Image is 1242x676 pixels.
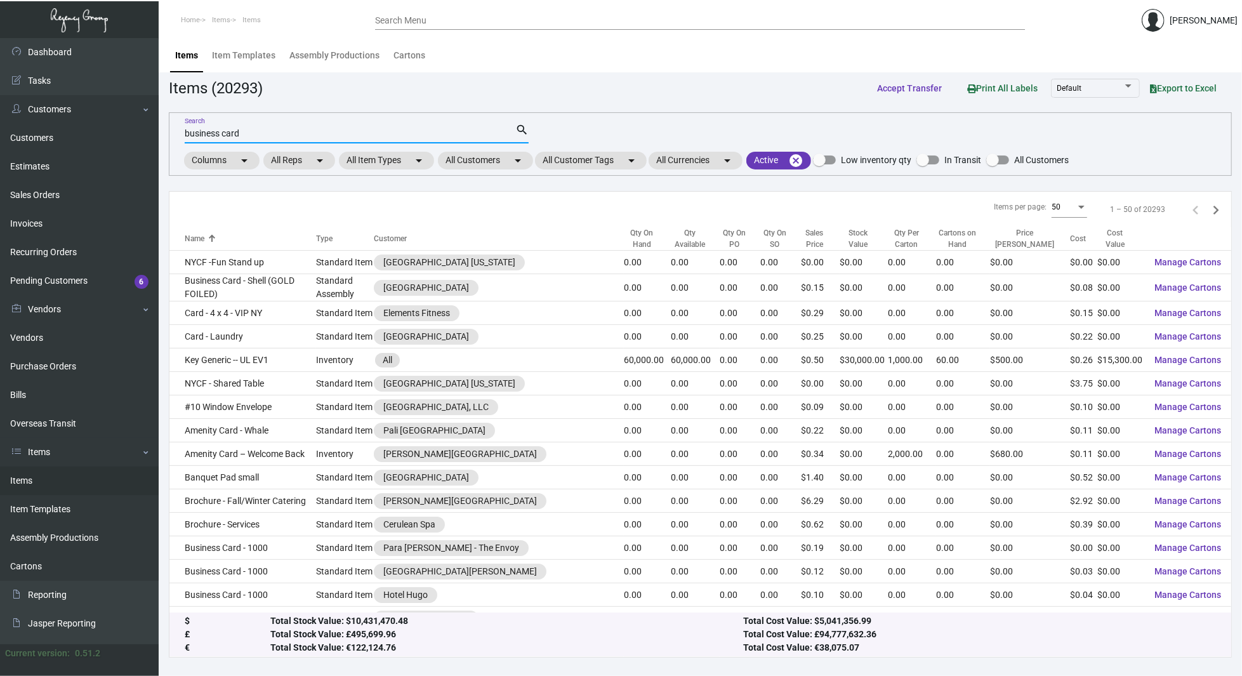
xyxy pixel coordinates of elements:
[169,583,316,607] td: Business Card - 1000
[1154,590,1221,600] span: Manage Cartons
[840,251,888,274] td: $0.00
[990,274,1070,302] td: $0.00
[1097,513,1144,536] td: $0.00
[720,536,760,560] td: 0.00
[840,325,888,348] td: $0.00
[1140,77,1227,100] button: Export to Excel
[624,466,671,489] td: 0.00
[760,325,801,348] td: 0.00
[393,49,425,62] div: Cartons
[671,227,709,250] div: Qty Available
[936,513,990,536] td: 0.00
[1070,442,1097,466] td: $0.11
[720,560,760,583] td: 0.00
[990,489,1070,513] td: $0.00
[1097,274,1144,302] td: $0.00
[169,513,316,536] td: Brochure - Services
[760,348,801,372] td: 0.00
[383,307,450,320] div: Elements Fitness
[1097,325,1144,348] td: $0.00
[438,152,533,169] mat-chip: All Customers
[624,153,639,168] mat-icon: arrow_drop_down
[888,251,936,274] td: 0.00
[169,419,316,442] td: Amenity Card - Whale
[760,560,801,583] td: 0.00
[339,152,434,169] mat-chip: All Item Types
[967,83,1038,93] span: Print All Labels
[624,302,671,325] td: 0.00
[1154,282,1221,293] span: Manage Cartons
[801,251,840,274] td: $0.00
[624,419,671,442] td: 0.00
[990,466,1070,489] td: $0.00
[312,153,327,168] mat-icon: arrow_drop_down
[760,489,801,513] td: 0.00
[169,251,316,274] td: NYCF -Fun Stand up
[888,513,936,536] td: 0.00
[383,494,537,508] div: [PERSON_NAME][GEOGRAPHIC_DATA]
[169,302,316,325] td: Card - 4 x 4 - VIP NY
[990,419,1070,442] td: $0.00
[169,372,316,395] td: NYCF - Shared Table
[720,227,749,250] div: Qty On PO
[671,419,720,442] td: 0.00
[840,227,888,250] div: Stock Value
[624,227,660,250] div: Qty On Hand
[383,377,515,390] div: [GEOGRAPHIC_DATA] [US_STATE]
[383,401,489,414] div: [GEOGRAPHIC_DATA], LLC
[316,274,374,302] td: Standard Assembly
[990,251,1070,274] td: $0.00
[1144,583,1231,606] button: Manage Cartons
[720,325,760,348] td: 0.00
[840,395,888,419] td: $0.00
[1014,152,1069,168] span: All Customers
[888,395,936,419] td: 0.00
[671,466,720,489] td: 0.00
[316,583,374,607] td: Standard Item
[1110,204,1165,215] div: 1 – 50 of 20293
[1070,560,1097,583] td: $0.03
[720,227,760,250] div: Qty On PO
[624,583,671,607] td: 0.00
[1154,472,1221,482] span: Manage Cartons
[936,325,990,348] td: 0.00
[212,16,230,24] span: Items
[720,251,760,274] td: 0.00
[801,395,840,419] td: $0.09
[1142,9,1165,32] img: admin@bootstrapmaster.com
[671,251,720,274] td: 0.00
[936,348,990,372] td: 60.00
[840,560,888,583] td: $0.00
[936,489,990,513] td: 0.00
[316,536,374,560] td: Standard Item
[263,152,335,169] mat-chip: All Reps
[1070,233,1097,244] div: Cost
[515,123,529,138] mat-icon: search
[760,466,801,489] td: 0.00
[990,442,1070,466] td: $680.00
[624,348,671,372] td: 60,000.00
[720,372,760,395] td: 0.00
[760,442,801,466] td: 0.00
[801,536,840,560] td: $0.19
[1070,536,1097,560] td: $0.00
[1070,489,1097,513] td: $2.92
[936,372,990,395] td: 0.00
[1144,513,1231,536] button: Manage Cartons
[1144,348,1231,371] button: Manage Cartons
[316,489,374,513] td: Standard Item
[671,372,720,395] td: 0.00
[1144,607,1231,630] button: Manage Cartons
[185,233,204,244] div: Name
[840,227,876,250] div: Stock Value
[1154,308,1221,318] span: Manage Cartons
[1154,355,1221,365] span: Manage Cartons
[316,233,333,244] div: Type
[840,419,888,442] td: $0.00
[788,153,803,168] mat-icon: cancel
[1144,395,1231,418] button: Manage Cartons
[624,274,671,302] td: 0.00
[1070,348,1097,372] td: $0.26
[316,466,374,489] td: Standard Item
[990,372,1070,395] td: $0.00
